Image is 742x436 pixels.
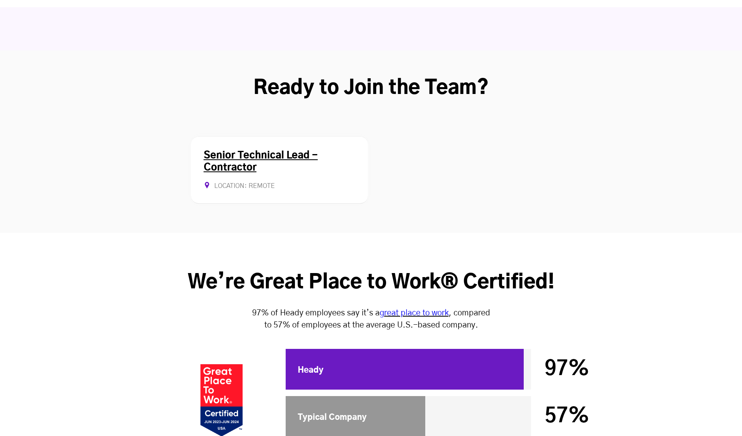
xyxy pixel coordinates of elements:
span: 57% [545,406,589,426]
div: Location: Remote [204,182,355,190]
img: Heady_2023_Certification_Badge (1) [196,364,247,436]
h2: Ready to Join the Team? [112,76,630,100]
a: Senior Technical Lead - Contractor [204,151,318,173]
p: 97% of Heady employees say it’s a , compared to 57% of employees at the average U.S.-based company. [250,307,492,331]
span: 97% [545,359,589,379]
div: Typical Company [298,413,367,423]
div: Heady [298,365,324,376]
a: great place to work [380,309,449,317]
